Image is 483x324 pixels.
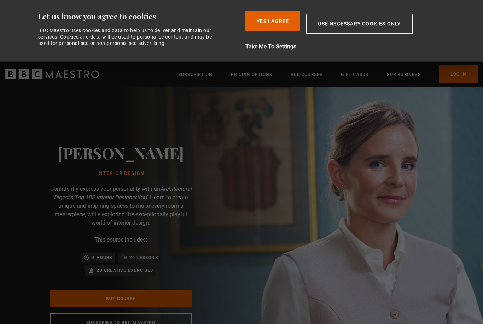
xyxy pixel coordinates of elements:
[58,144,184,162] h2: [PERSON_NAME]
[38,27,220,47] div: BBC Maestro uses cookies and data to help us to deliver and maintain our services. Cookies and da...
[38,11,240,22] div: Let us know you agree to cookies
[97,267,153,274] p: 20 creative exercises
[245,11,300,31] button: Yes I Agree
[231,71,272,78] a: Pricing Options
[129,254,158,261] p: 20 lessons
[306,14,413,34] button: Use necessary cookies only
[245,42,450,51] button: Take Me To Settings
[50,290,192,307] a: Buy Course
[178,65,478,83] nav: Primary
[5,69,99,79] svg: BBC Maestro
[54,185,192,201] i: Architectural Digest's Top 100 Interior Designer.
[439,65,478,83] a: Log In
[341,71,368,78] a: Gift Cards
[58,171,184,176] h1: Interior Design
[387,71,420,78] a: For business
[94,236,147,244] p: This course includes:
[50,185,192,227] p: Confidently express your personality with an You'll learn to create unique and inspiring spaces t...
[291,71,322,78] a: All Courses
[92,254,112,261] p: 4 hours
[178,71,213,78] a: Subscription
